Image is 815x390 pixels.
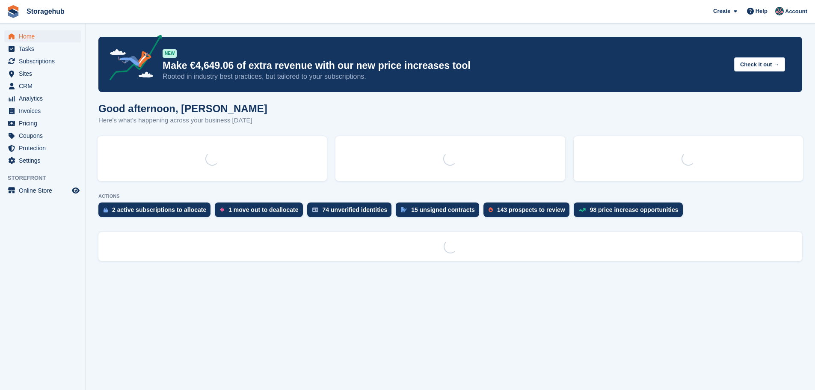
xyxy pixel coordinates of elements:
div: NEW [163,49,177,58]
span: Protection [19,142,70,154]
img: contract_signature_icon-13c848040528278c33f63329250d36e43548de30e8caae1d1a13099fd9432cc5.svg [401,207,407,212]
span: Settings [19,155,70,167]
img: prospect-51fa495bee0391a8d652442698ab0144808aea92771e9ea1ae160a38d050c398.svg [489,207,493,212]
span: Create [713,7,730,15]
p: Here's what's happening across your business [DATE] [98,116,267,125]
div: 2 active subscriptions to allocate [112,206,206,213]
p: ACTIONS [98,194,802,199]
h1: Good afternoon, [PERSON_NAME] [98,103,267,114]
span: Invoices [19,105,70,117]
img: move_outs_to_deallocate_icon-f764333ba52eb49d3ac5e1228854f67142a1ed5810a6f6cc68b1a99e826820c5.svg [220,207,224,212]
img: stora-icon-8386f47178a22dfd0bd8f6a31ec36ba5ce8667c1dd55bd0f319d3a0aa187defe.svg [7,5,20,18]
span: Subscriptions [19,55,70,67]
a: menu [4,130,81,142]
img: verify_identity-adf6edd0f0f0b5bbfe63781bf79b02c33cf7c696d77639b501bdc392416b5a36.svg [312,207,318,212]
a: menu [4,105,81,117]
a: Preview store [71,185,81,196]
a: 98 price increase opportunities [574,202,687,221]
a: menu [4,142,81,154]
a: menu [4,80,81,92]
a: menu [4,117,81,129]
a: menu [4,155,81,167]
img: active_subscription_to_allocate_icon-d502201f5373d7db506a760aba3b589e785aa758c864c3986d89f69b8ff3... [104,207,108,213]
img: price-adjustments-announcement-icon-8257ccfd72463d97f412b2fc003d46551f7dbcb40ab6d574587a9cd5c0d94... [102,35,162,83]
span: Online Store [19,185,70,196]
span: Coupons [19,130,70,142]
div: 15 unsigned contracts [411,206,475,213]
a: menu [4,55,81,67]
button: Check it out → [734,57,785,71]
span: Analytics [19,92,70,104]
a: menu [4,43,81,55]
div: 1 move out to deallocate [228,206,298,213]
img: Anirudh Muralidharan [775,7,784,15]
span: Sites [19,68,70,80]
a: menu [4,92,81,104]
a: Storagehub [23,4,68,18]
a: 143 prospects to review [483,202,574,221]
span: Tasks [19,43,70,55]
span: Pricing [19,117,70,129]
span: Help [756,7,768,15]
div: 98 price increase opportunities [590,206,679,213]
a: menu [4,68,81,80]
a: 1 move out to deallocate [215,202,307,221]
div: 143 prospects to review [497,206,565,213]
p: Rooted in industry best practices, but tailored to your subscriptions. [163,72,727,81]
a: menu [4,30,81,42]
a: menu [4,185,81,196]
span: CRM [19,80,70,92]
a: 2 active subscriptions to allocate [98,202,215,221]
a: 74 unverified identities [307,202,396,221]
p: Make €4,649.06 of extra revenue with our new price increases tool [163,60,727,72]
img: price_increase_opportunities-93ffe204e8149a01c8c9dc8f82e8f89637d9d84a8eef4429ea346261dce0b2c0.svg [579,208,586,212]
span: Account [785,7,807,16]
span: Storefront [8,174,85,182]
a: 15 unsigned contracts [396,202,483,221]
span: Home [19,30,70,42]
div: 74 unverified identities [323,206,388,213]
